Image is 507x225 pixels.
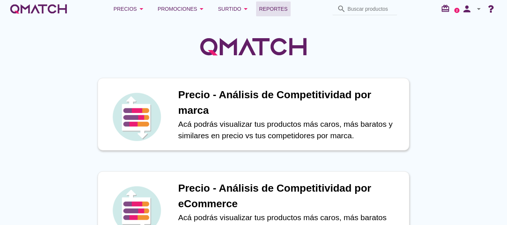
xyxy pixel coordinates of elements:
[87,78,420,150] a: iconPrecio - Análisis de Competitividad por marcaAcá podrás visualizar tus productos más caros, m...
[137,4,146,13] i: arrow_drop_down
[212,1,256,16] button: Surtido
[259,4,288,13] span: Reportes
[454,8,459,13] a: 2
[108,1,152,16] button: Precios
[337,4,346,13] i: search
[158,4,206,13] div: Promociones
[441,4,453,13] i: redeem
[111,91,163,143] img: icon
[197,4,206,13] i: arrow_drop_down
[347,3,393,15] input: Buscar productos
[178,118,402,142] p: Acá podrás visualizar tus productos más caros, más baratos y similares en precio vs tus competido...
[178,181,402,212] h1: Precio - Análisis de Competitividad por eCommerce
[474,4,483,13] i: arrow_drop_down
[198,28,309,65] img: QMatchLogo
[256,1,291,16] a: Reportes
[114,4,146,13] div: Precios
[459,4,474,14] i: person
[218,4,250,13] div: Surtido
[9,1,68,16] a: white-qmatch-logo
[241,4,250,13] i: arrow_drop_down
[152,1,212,16] button: Promociones
[456,9,458,12] text: 2
[178,87,402,118] h1: Precio - Análisis de Competitividad por marca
